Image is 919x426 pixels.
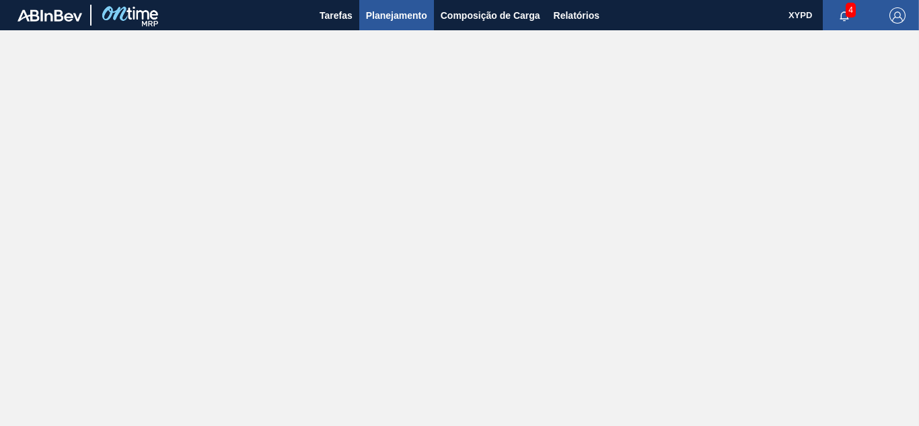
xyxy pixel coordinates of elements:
span: Relatórios [554,7,599,24]
button: Notificações [823,6,866,25]
span: Tarefas [320,7,353,24]
span: 4 [846,3,856,17]
span: Planejamento [366,7,427,24]
img: TNhmsLtSVTkK8tSr43FrP2fwEKptu5GPRR3wAAAABJRU5ErkJggg== [17,9,82,22]
span: Composição de Carga [441,7,540,24]
img: Logout [889,7,906,24]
